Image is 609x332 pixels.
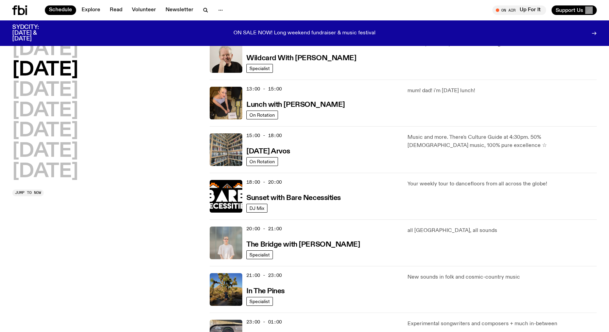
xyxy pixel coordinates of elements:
a: The Bridge with [PERSON_NAME] [246,240,360,248]
button: On AirUp For It [492,5,546,15]
p: mum! dad! i'm [DATE] lunch! [407,87,597,95]
button: Support Us [552,5,597,15]
button: [DATE] [12,101,78,120]
span: 15:00 - 18:00 [246,132,282,139]
a: Newsletter [161,5,197,15]
span: 13:00 - 15:00 [246,86,282,92]
span: 18:00 - 20:00 [246,179,282,185]
img: SLC lunch cover [210,87,242,119]
a: Specialist [246,297,273,306]
p: ON SALE NOW! Long weekend fundraiser & music festival [233,30,376,36]
a: On Rotation [246,157,278,166]
a: In The Pines [246,286,285,295]
span: On Rotation [249,159,275,164]
h3: In The Pines [246,288,285,295]
a: Specialist [246,64,273,73]
span: DJ Mix [249,205,264,211]
button: [DATE] [12,61,78,80]
h3: The Bridge with [PERSON_NAME] [246,241,360,248]
img: A corner shot of the fbi music library [210,133,242,166]
span: Support Us [556,7,583,13]
h3: Lunch with [PERSON_NAME] [246,101,345,109]
a: DJ Mix [246,204,267,213]
span: Specialist [249,299,270,304]
h3: [DATE] Arvos [246,148,290,155]
a: Volunteer [128,5,160,15]
span: Jump to now [15,191,41,195]
button: [DATE] [12,121,78,140]
button: [DATE] [12,142,78,161]
p: all [GEOGRAPHIC_DATA], all sounds [407,227,597,235]
span: 21:00 - 23:00 [246,272,282,279]
button: [DATE] [12,81,78,100]
img: Mara stands in front of a frosted glass wall wearing a cream coloured t-shirt and black glasses. ... [210,227,242,259]
a: On Rotation [246,111,278,119]
p: Experimental songwriters and composers + much in-between [407,320,597,328]
a: Schedule [45,5,76,15]
h3: Wildcard With [PERSON_NAME] [246,55,356,62]
a: Read [106,5,126,15]
span: 23:00 - 01:00 [246,319,282,325]
span: Specialist [249,66,270,71]
a: Specialist [246,250,273,259]
img: Johanna stands in the middle distance amongst a desert scene with large cacti and trees. She is w... [210,273,242,306]
span: Specialist [249,252,270,257]
span: 20:00 - 21:00 [246,226,282,232]
img: Bare Necessities [210,180,242,213]
img: Stuart is smiling charmingly, wearing a black t-shirt against a stark white background. [210,40,242,73]
h3: Sunset with Bare Necessities [246,195,341,202]
a: Explore [77,5,104,15]
p: Music and more. There's Culture Guide at 4:30pm. 50% [DEMOGRAPHIC_DATA] music, 100% pure excellen... [407,133,597,150]
a: [DATE] Arvos [246,147,290,155]
a: Lunch with [PERSON_NAME] [246,100,345,109]
button: [DATE] [12,162,78,181]
button: Jump to now [12,189,44,196]
button: [DATE] [12,40,78,59]
a: Sunset with Bare Necessities [246,193,341,202]
p: New sounds in folk and cosmic-country music [407,273,597,281]
span: On Rotation [249,112,275,117]
h3: SYDCITY: [DATE] & [DATE] [12,24,56,42]
a: Wildcard With [PERSON_NAME] [246,53,356,62]
p: Your weekly tour to dancefloors from all across the globe! [407,180,597,188]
